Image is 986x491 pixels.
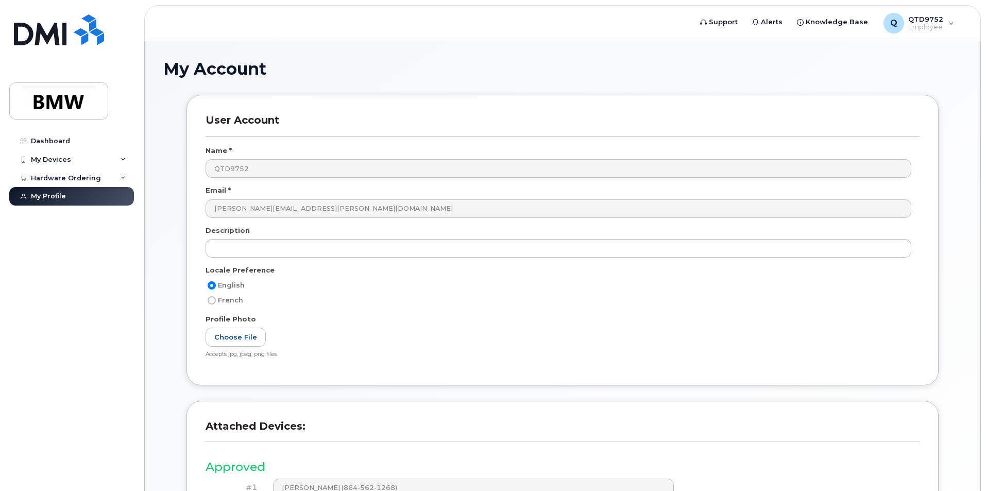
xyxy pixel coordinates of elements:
label: Email * [206,185,231,195]
input: French [208,296,216,304]
span: English [218,281,245,289]
div: Accepts jpg, jpeg, png files [206,351,911,359]
input: English [208,281,216,290]
h3: Approved [206,461,920,473]
label: Name * [206,146,232,156]
label: Locale Preference [206,265,275,275]
h3: User Account [206,114,920,136]
span: French [218,296,243,304]
label: Choose File [206,328,266,347]
label: Profile Photo [206,314,256,324]
label: Description [206,226,250,235]
h3: Attached Devices: [206,420,920,442]
h1: My Account [163,60,962,78]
